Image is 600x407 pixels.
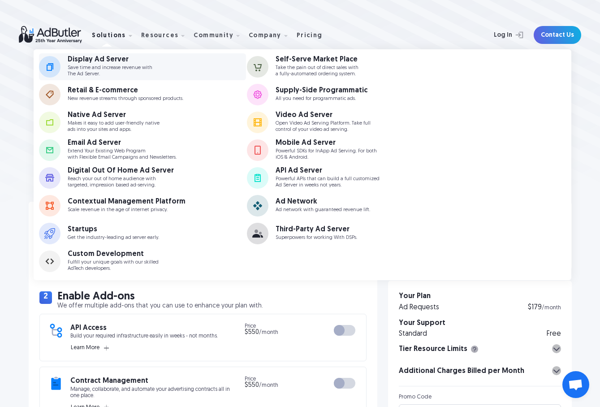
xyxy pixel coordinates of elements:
[68,96,183,102] p: New revenue streams through sponsored products.
[57,303,263,309] p: We offer multiple add-ons that you can use to enhance your plan with.
[49,323,63,338] img: add-on icon
[276,96,367,102] p: All you need for programmatic ads.
[276,176,380,188] p: Powerful APIs that can build a full customized Ad Server in weeks not years.
[57,291,263,302] h2: Enable Add-ons
[249,33,281,39] div: Company
[470,26,528,44] a: Log In
[247,81,454,108] a: Supply-Side Programmatic All you need for programmatic ads.
[247,137,454,164] a: Mobile Ad Server Powerful SDKs for InApp Ad Serving. For bothiOS & Android.
[247,192,454,219] a: Ad Network Ad network with guaranteed revenue lift.
[297,31,330,39] a: Pricing
[276,167,380,174] div: API Ad Server
[68,176,174,188] p: Reach your out of home audience with targeted, impression based ad-serving.
[39,291,52,304] span: 2
[68,139,177,147] div: Email Ad Server
[276,112,371,119] div: Video Ad Server
[245,323,332,329] span: Price
[399,291,561,301] h3: Your Plan
[276,139,377,147] div: Mobile Ad Server
[399,304,439,311] div: Ad Requests
[34,49,571,280] nav: Solutions
[542,305,561,311] span: /month
[39,192,246,219] a: Contextual Management Platform Scale revenue in the age of internet privacy.
[399,394,561,401] div: Promo Code
[70,376,230,386] h3: Contract Management
[68,251,159,258] div: Custom Development
[71,344,99,351] span: Learn More
[247,220,454,247] a: Third-Party Ad Server Superpowers for working With DSPs.
[92,33,126,39] div: Solutions
[70,323,230,333] h3: API Access
[39,109,246,136] a: Native Ad Server Makes it easy to add user-friendly nativeads into your sites and apps.
[399,366,524,376] h3: Additional Charges Billed per Month
[399,318,561,328] h3: Your Support
[247,165,454,191] a: API Ad Server Powerful APIs that can build a full customizedAd Server in weeks not years.
[297,33,323,39] div: Pricing
[39,53,246,80] a: Display Ad Server Save time and increase revenue withThe Ad Server.
[245,382,280,389] span: /month
[39,248,246,275] a: Custom Development Fulfill your unique goals with our skilledAdTech developers.
[70,344,109,352] button: Learn More
[39,81,246,108] a: Retail & E-commerce New revenue streams through sponsored products.
[68,207,186,213] p: Scale revenue in the age of internet privacy.
[547,331,561,337] div: Free
[276,87,367,94] div: Supply-Side Programmatic
[245,329,280,336] span: /month
[39,165,246,191] a: Digital Out Of Home Ad Server Reach your out of home audience withtargeted, impression based ad-s...
[39,137,246,164] a: Email Ad Server Extend Your Existing Web Programwith Flexible Email Campaigns and Newsletters.
[70,386,230,399] p: Manage, collaborate, and automate your advertising contracts all in one place.
[276,121,371,132] p: Open Video Ad Serving Platform. Take full control of your video ad serving.
[399,344,478,354] h3: Tier Resource Limits
[276,56,358,63] div: Self-Serve Market Place
[247,53,454,80] a: Self-Serve Market Place Take the pain out of direct sales witha fully-automated ordering system.
[68,112,160,119] div: Native Ad Server
[68,198,186,205] div: Contextual Management Platform
[276,198,370,205] div: Ad Network
[68,260,159,271] p: Fulfill your unique goals with our skilled AdTech developers.
[39,220,246,247] a: Startups Get the industry-leading ad server early.
[276,235,357,241] p: Superpowers for working With DSPs.
[245,382,259,389] span: $550
[68,56,152,63] div: Display Ad Server
[534,26,581,44] a: Contact Us
[276,148,377,160] p: Powerful SDKs for InApp Ad Serving. For both iOS & Android.
[68,121,160,132] p: Makes it easy to add user-friendly native ads into your sites and apps.
[68,65,152,77] p: Save time and increase revenue with The Ad Server.
[68,87,183,94] div: Retail & E-commerce
[562,371,589,398] a: Open chat
[68,235,159,241] p: Get the industry-leading ad server early.
[92,21,139,49] div: Solutions
[141,21,192,49] div: Resources
[247,109,454,136] a: Video Ad Server Open Video Ad Serving Platform. Take fullcontrol of your video ad serving.
[276,207,370,213] p: Ad network with guaranteed revenue lift.
[141,33,179,39] div: Resources
[249,21,295,49] div: Company
[399,331,427,337] div: Standard
[276,226,357,233] div: Third-Party Ad Server
[68,167,174,174] div: Digital Out Of Home Ad Server
[68,148,177,160] p: Extend Your Existing Web Program with Flexible Email Campaigns and Newsletters.
[194,33,233,39] div: Community
[245,329,259,336] span: $550
[70,333,230,339] p: Build your required infrastructure easily in weeks - not months.
[194,21,247,49] div: Community
[528,304,561,311] div: $179
[276,65,358,77] p: Take the pain out of direct sales with a fully-automated ordering system.
[68,226,159,233] div: Startups
[245,376,332,382] span: Price
[49,376,63,390] img: add-on icon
